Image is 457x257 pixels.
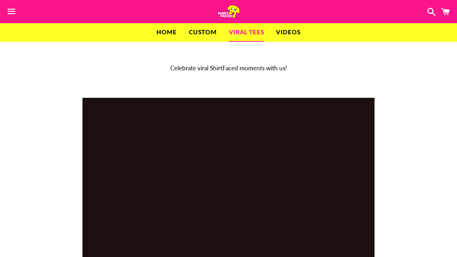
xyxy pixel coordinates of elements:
[224,23,270,41] a: Viral Tees
[151,23,182,41] a: Home
[217,5,240,18] img: ShirtFaced
[271,23,306,41] a: Videos
[184,23,222,41] a: Custom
